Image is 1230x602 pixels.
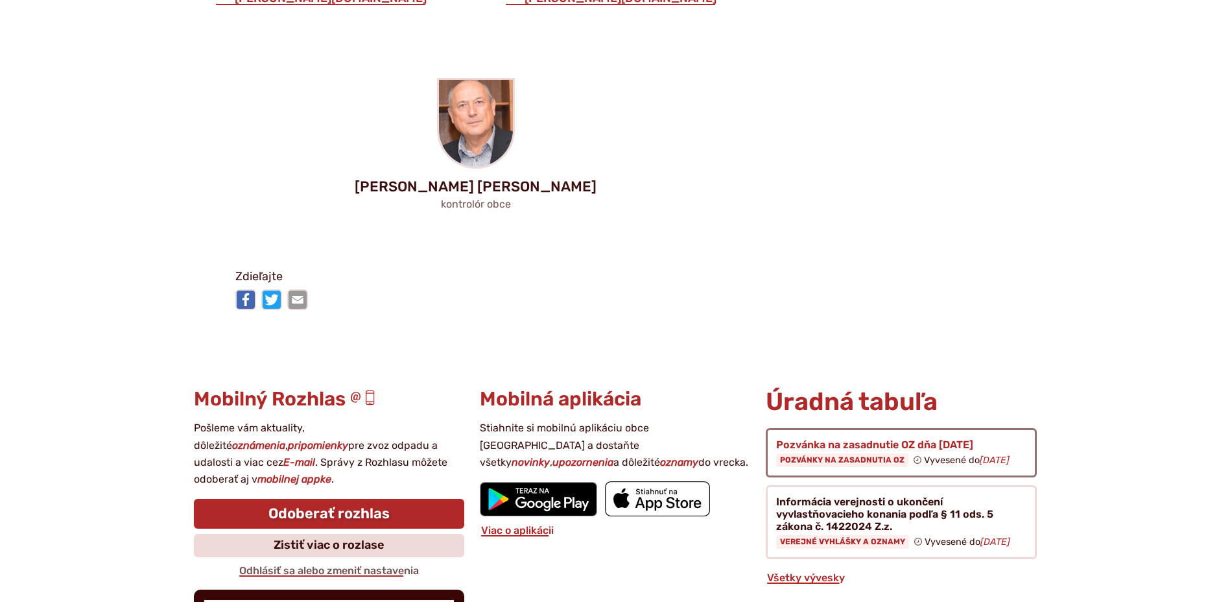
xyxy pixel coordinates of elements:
[766,389,1036,416] h2: Úradná tabuľa
[288,439,348,451] strong: pripomienky
[194,420,464,488] p: Pošleme vám aktuality, dôležité , pre zvoz odpadu a udalosti a viac cez . Správy z Rozhlasu môžet...
[215,179,737,195] p: [PERSON_NAME] [PERSON_NAME]
[512,456,550,468] strong: novinky
[766,485,1036,559] a: Informácia verejnosti o ukončení vyvlastňovacieho konania podľa § 11 ods. 5 zákona č. 1422024 Z.z...
[238,564,420,577] a: Odhlásiť sa alebo zmeniť nastavenia
[194,534,464,557] a: Zistiť viac o rozlase
[480,420,750,471] p: Stiahnite si mobilnú aplikáciu obce [GEOGRAPHIC_DATA] a dostaňte všetky , a dôležité do vrecka.
[194,389,464,410] h3: Mobilný Rozhlas
[605,481,710,516] img: Prejsť na mobilnú aplikáciu Sekule v App Store
[766,572,846,584] a: Všetky vývesky
[194,499,464,529] a: Odoberať rozhlas
[660,456,698,468] strong: oznamy
[480,389,750,410] h3: Mobilná aplikácia
[235,289,256,310] img: Zdieľať na Facebooku
[287,289,308,310] img: Zdieľať e-mailom
[480,482,597,517] img: Prejsť na mobilnú aplikáciu Sekule v službe Google Play
[480,524,555,536] a: Viac o aplikácii
[261,289,282,310] img: Zdieľať na Twitteri
[439,80,513,167] img: Jano
[257,473,331,485] strong: mobilnej appke
[552,456,613,468] strong: upozornenia
[215,198,737,210] p: kontrolór obce
[232,439,285,451] strong: oznámenia
[235,267,799,287] p: Zdieľajte
[766,428,1036,477] a: Pozvánka na zasadnutie OZ dňa [DATE] Pozvánky na zasadnutia OZ Vyvesené do[DATE]
[283,456,315,468] strong: E-mail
